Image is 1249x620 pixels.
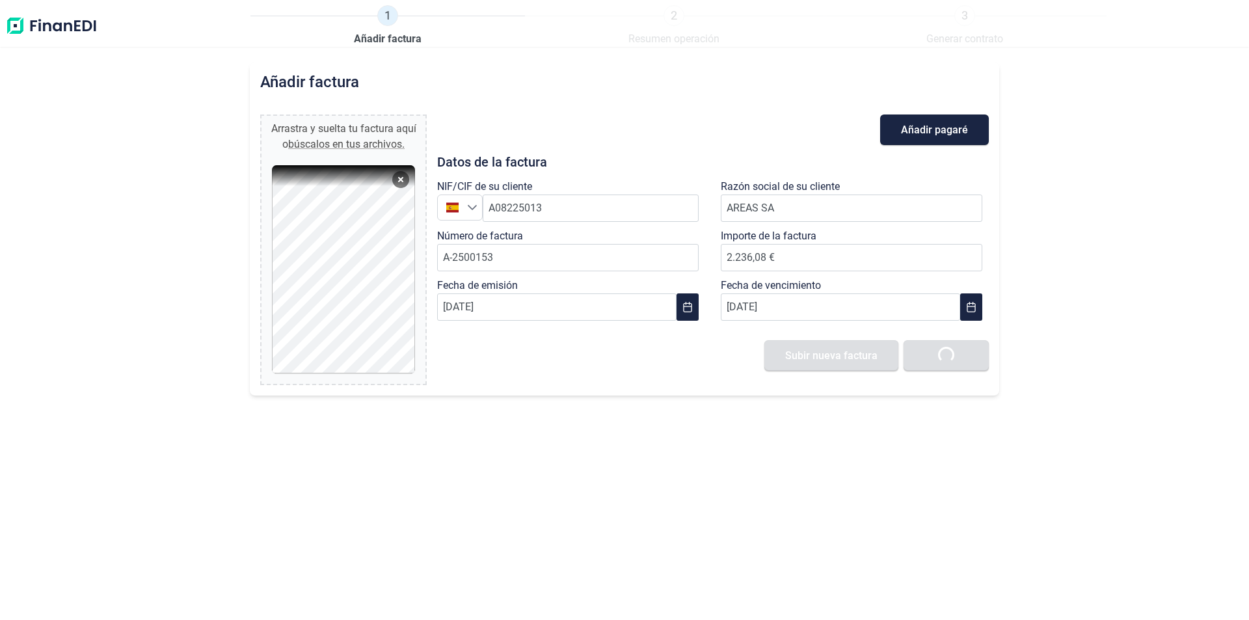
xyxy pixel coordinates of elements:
[354,31,422,47] span: Añadir factura
[721,278,821,293] label: Fecha de vencimiento
[437,278,518,293] label: Fecha de emisión
[437,179,532,195] label: NIF/CIF de su cliente
[901,125,968,135] span: Añadir pagaré
[446,201,459,213] img: ES
[721,179,840,195] label: Razón social de su cliente
[764,340,898,371] button: Subir nueva factura
[267,121,420,152] div: Arrastra y suelta tu factura aquí o
[288,138,405,150] span: búscalos en tus archivos.
[721,228,816,244] label: Importe de la factura
[377,5,398,26] span: 1
[354,5,422,47] a: 1Añadir factura
[467,195,482,220] div: Seleccione un país
[677,293,699,321] button: Choose Date
[437,293,677,321] input: DD/MM/YYYY
[437,228,523,244] label: Número de factura
[437,155,989,168] h3: Datos de la factura
[880,115,989,145] button: Añadir pagaré
[5,5,98,47] img: Logo de aplicación
[960,293,982,321] button: Choose Date
[260,73,359,91] h2: Añadir factura
[721,293,960,321] input: DD/MM/YYYY
[785,351,878,360] span: Subir nueva factura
